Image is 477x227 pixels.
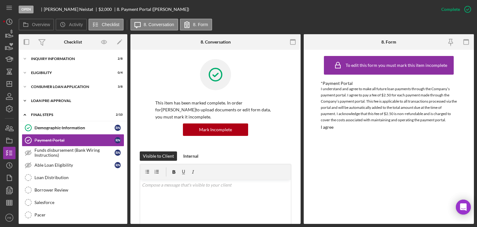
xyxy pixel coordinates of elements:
[102,22,120,27] label: Checklist
[22,146,124,159] a: Funds disbursement (Bank Wiring Instructions)RN
[98,7,112,12] span: $2,000
[346,63,447,68] div: To edit this form you must mark this item incomplete
[143,151,174,161] div: Visible to Client
[183,151,198,161] div: Internal
[111,71,123,75] div: 0 / 4
[3,211,16,224] button: PB
[89,19,124,30] button: Checklist
[144,22,174,27] label: 8. Conversation
[34,175,124,180] div: Loan Distribution
[321,125,334,130] div: I agree
[321,86,457,123] div: I understand and agree to make all future loan payments through the Company’s payment portal. I a...
[193,22,208,27] label: 8. Form
[34,138,115,143] div: Payment Portal
[34,163,115,168] div: Able Loan Eligibility
[22,171,124,184] a: Loan Distribution
[111,113,123,117] div: 2 / 10
[381,39,396,44] div: 8. Form
[22,184,124,196] a: Borrower Review
[22,134,124,146] a: Payment PortalRN
[199,123,232,136] div: Mark Incomplete
[19,6,34,13] div: Open
[31,113,107,117] div: FINAL STEPS
[155,100,276,120] p: This item has been marked complete. In order for [PERSON_NAME] to upload documents or edit form d...
[115,162,121,168] div: R N
[31,85,107,89] div: Consumer Loan Application
[117,7,189,12] div: 8. Payment Portal ([PERSON_NAME])
[140,151,177,161] button: Visible to Client
[321,81,457,86] div: *Payment Portal
[32,22,50,27] label: Overview
[31,71,107,75] div: Eligibility
[31,99,120,103] div: Loan Pre-Approval
[34,212,124,217] div: Pacer
[115,150,121,156] div: R N
[183,123,248,136] button: Mark Incomplete
[31,57,107,61] div: Inquiry Information
[34,148,115,158] div: Funds disbursement (Bank Wiring Instructions)
[19,19,54,30] button: Overview
[180,19,212,30] button: 8. Form
[115,137,121,143] div: R N
[34,200,124,205] div: Salesforce
[115,125,121,131] div: R N
[22,209,124,221] a: Pacer
[441,3,460,16] div: Complete
[111,85,123,89] div: 3 / 8
[56,19,87,30] button: Activity
[34,125,115,130] div: Demographic Information
[180,151,202,161] button: Internal
[130,19,178,30] button: 8. Conversation
[22,159,124,171] a: Able Loan EligibilityRN
[456,200,471,215] div: Open Intercom Messenger
[34,188,124,192] div: Borrower Review
[435,3,474,16] button: Complete
[22,196,124,209] a: Salesforce
[64,39,82,44] div: Checklist
[7,216,11,220] text: PB
[201,39,231,44] div: 8. Conversation
[111,57,123,61] div: 2 / 8
[44,7,98,12] div: [PERSON_NAME] Neistat
[69,22,83,27] label: Activity
[22,122,124,134] a: Demographic InformationRN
